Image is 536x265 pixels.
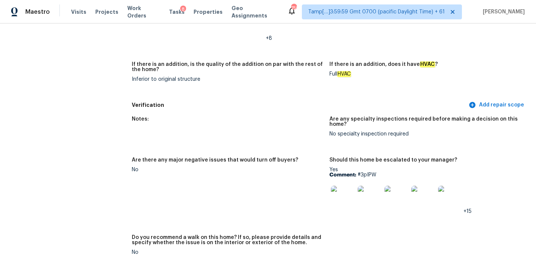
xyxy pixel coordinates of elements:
[132,250,323,255] div: No
[467,98,527,112] button: Add repair scope
[180,6,186,13] div: 8
[71,8,86,16] span: Visits
[308,8,445,16] span: Tamp[…]3:59:59 Gmt 0700 (pacific Daylight Time) + 61
[470,100,524,110] span: Add repair scope
[291,4,296,12] div: 758
[132,157,298,163] h5: Are there any major negative issues that would turn off buyers?
[132,77,323,82] div: Inferior to original structure
[132,235,323,245] h5: Do you recommend a walk on this home? If so, please provide details and specify whether the issue...
[232,4,278,19] span: Geo Assignments
[132,101,467,109] h5: Verification
[127,4,160,19] span: Work Orders
[329,172,356,178] b: Comment:
[329,172,521,178] p: #3pIPW
[329,116,521,127] h5: Are any specialty inspections required before making a decision on this home?
[329,131,521,137] div: No specialty inspection required
[329,167,521,214] div: Yes
[329,62,438,67] h5: If there is an addition, does it have ?
[337,71,351,77] em: HVAC
[132,62,323,72] h5: If there is an addition, is the quality of the addition on par with the rest of the home?
[25,8,50,16] span: Maestro
[169,9,185,15] span: Tasks
[132,167,323,172] div: No
[420,61,435,67] em: HVAC
[266,36,272,41] span: +8
[132,116,149,122] h5: Notes:
[480,8,525,16] span: [PERSON_NAME]
[95,8,118,16] span: Projects
[463,209,472,214] span: +15
[329,71,521,77] div: Full
[194,8,223,16] span: Properties
[329,157,457,163] h5: Should this home be escalated to your manager?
